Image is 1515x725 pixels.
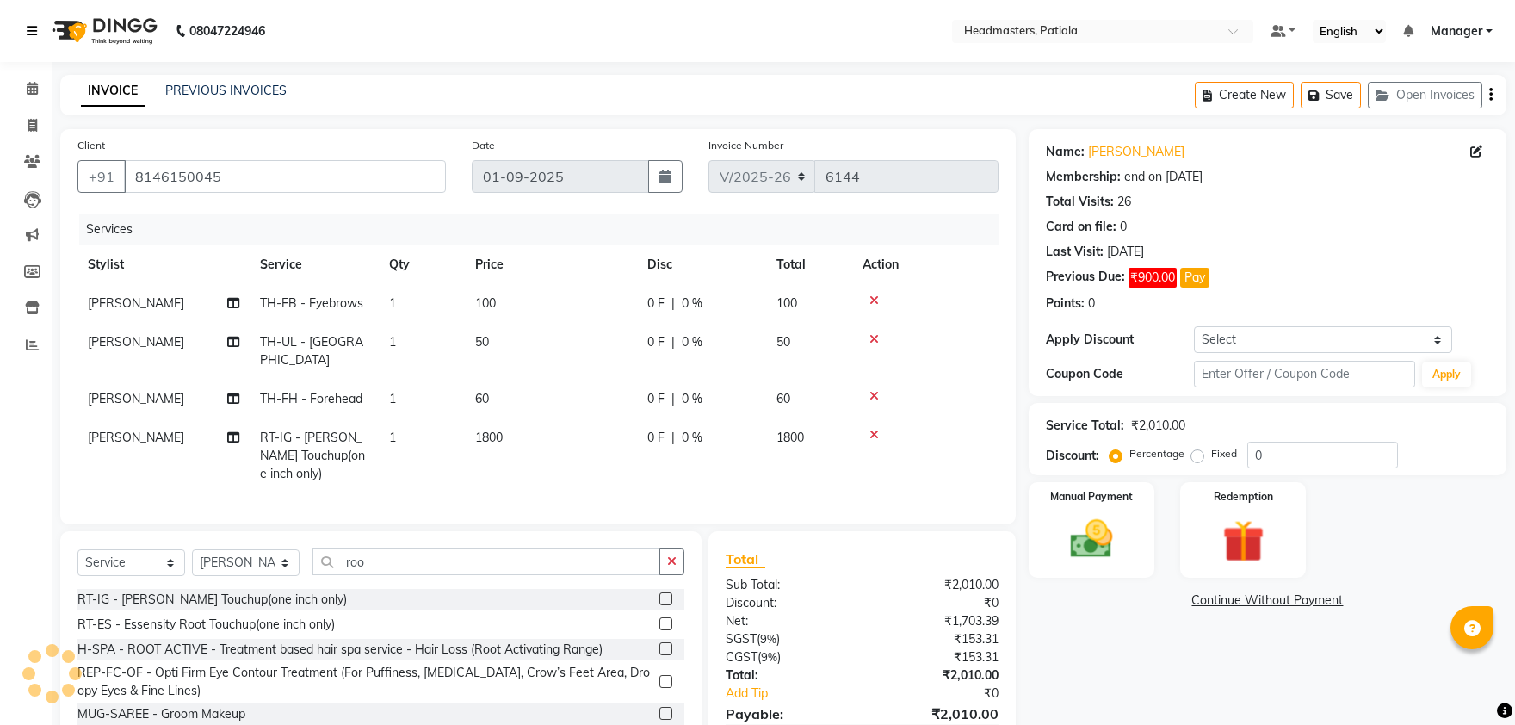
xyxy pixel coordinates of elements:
[389,334,396,350] span: 1
[1301,82,1361,108] button: Save
[862,630,1011,648] div: ₹153.31
[389,430,396,445] span: 1
[726,550,765,568] span: Total
[647,333,665,351] span: 0 F
[77,245,250,284] th: Stylist
[862,576,1011,594] div: ₹2,010.00
[1180,268,1209,288] button: Pay
[682,294,702,313] span: 0 %
[1195,82,1294,108] button: Create New
[44,7,162,55] img: logo
[124,160,446,193] input: Search by Name/Mobile/Email/Code
[713,594,863,612] div: Discount:
[887,685,1011,703] div: ₹0
[852,245,999,284] th: Action
[475,430,503,445] span: 1800
[862,612,1011,630] div: ₹1,703.39
[1209,515,1278,567] img: _gift.svg
[1046,168,1121,186] div: Membership:
[260,334,363,368] span: TH-UL - [GEOGRAPHIC_DATA]
[77,641,603,659] div: H-SPA - ROOT ACTIVE - Treatment based hair spa service - Hair Loss (Root Activating Range)
[671,390,675,408] span: |
[189,7,265,55] b: 08047224946
[1129,446,1184,462] label: Percentage
[776,391,790,406] span: 60
[260,430,365,481] span: RT-IG - [PERSON_NAME] Touchup(one inch only)
[475,295,496,311] span: 100
[1120,218,1127,236] div: 0
[713,666,863,685] div: Total:
[1046,193,1114,211] div: Total Visits:
[713,648,863,666] div: ( )
[682,429,702,447] span: 0 %
[713,576,863,594] div: Sub Total:
[708,138,783,153] label: Invoice Number
[88,391,184,406] span: [PERSON_NAME]
[312,548,660,575] input: Search or Scan
[260,295,363,311] span: TH-EB - Eyebrows
[1124,168,1203,186] div: end on [DATE]
[682,390,702,408] span: 0 %
[1117,193,1131,211] div: 26
[77,591,347,609] div: RT-IG - [PERSON_NAME] Touchup(one inch only)
[1211,446,1237,462] label: Fixed
[1129,268,1177,288] span: ₹900.00
[1046,143,1085,161] div: Name:
[88,295,184,311] span: [PERSON_NAME]
[760,632,776,646] span: 9%
[682,333,702,351] span: 0 %
[862,594,1011,612] div: ₹0
[647,294,665,313] span: 0 F
[472,138,495,153] label: Date
[713,703,863,724] div: Payable:
[671,333,675,351] span: |
[776,295,797,311] span: 100
[862,703,1011,724] div: ₹2,010.00
[165,83,287,98] a: PREVIOUS INVOICES
[1046,331,1194,349] div: Apply Discount
[1046,294,1085,313] div: Points:
[1046,243,1104,261] div: Last Visit:
[88,334,184,350] span: [PERSON_NAME]
[88,430,184,445] span: [PERSON_NAME]
[647,390,665,408] span: 0 F
[637,245,766,284] th: Disc
[713,630,863,648] div: ( )
[671,429,675,447] span: |
[671,294,675,313] span: |
[77,705,245,723] div: MUG-SAREE - Groom Makeup
[1422,362,1471,387] button: Apply
[77,138,105,153] label: Client
[776,430,804,445] span: 1800
[726,649,757,665] span: CGST
[1088,294,1095,313] div: 0
[713,685,887,703] a: Add Tip
[77,616,335,634] div: RT-ES - Essensity Root Touchup(one inch only)
[1368,82,1482,108] button: Open Invoices
[713,612,863,630] div: Net:
[1050,489,1133,505] label: Manual Payment
[475,391,489,406] span: 60
[379,245,465,284] th: Qty
[77,664,652,700] div: REP-FC-OF - Opti Firm Eye Contour Treatment (For Puffiness, [MEDICAL_DATA], Crow’s Feet Area, Dro...
[465,245,637,284] th: Price
[1046,268,1125,288] div: Previous Due:
[862,648,1011,666] div: ₹153.31
[389,391,396,406] span: 1
[1046,218,1116,236] div: Card on file:
[862,666,1011,685] div: ₹2,010.00
[389,295,396,311] span: 1
[1131,417,1185,435] div: ₹2,010.00
[81,76,145,107] a: INVOICE
[260,391,362,406] span: TH-FH - Forehead
[1057,515,1126,563] img: _cash.svg
[1214,489,1273,505] label: Redemption
[1431,22,1482,40] span: Manager
[647,429,665,447] span: 0 F
[77,160,126,193] button: +91
[1046,447,1099,465] div: Discount:
[1107,243,1144,261] div: [DATE]
[79,214,1011,245] div: Services
[1088,143,1184,161] a: [PERSON_NAME]
[250,245,379,284] th: Service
